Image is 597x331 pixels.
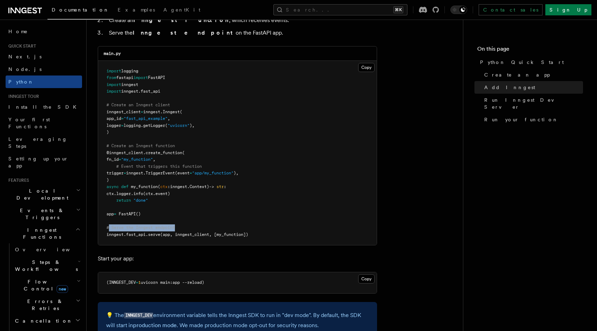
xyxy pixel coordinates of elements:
span: Python [8,79,34,85]
span: ( [180,109,182,114]
span: app [106,211,114,216]
p: Start your app: [98,254,377,264]
button: Copy [358,274,375,283]
span: () [136,211,141,216]
button: Errors & Retries [12,295,82,315]
span: fn_id [106,157,119,162]
a: Run your function [481,113,583,126]
span: (ctx.event) [143,191,170,196]
span: = [190,171,192,175]
span: . [146,232,148,237]
span: import [106,69,121,73]
span: "my_function" [121,157,153,162]
kbd: ⌘K [393,6,403,13]
strong: Inngest endpoint [133,29,236,36]
span: (INNGEST_DEV [106,280,136,285]
span: = [141,109,143,114]
button: Flow Controlnew [12,275,82,295]
span: logger [116,191,131,196]
span: Features [6,178,29,183]
span: "app/my_function" [192,171,234,175]
li: Create an , which receives events. [107,15,377,25]
span: : [224,184,226,189]
span: "done" [133,198,148,203]
a: Sign Up [545,4,591,15]
span: new [57,285,68,293]
span: ), [190,123,194,128]
a: Create an app [481,69,583,81]
span: app_id [106,116,121,121]
span: = [124,171,126,175]
span: Events & Triggers [6,207,76,221]
span: -> [209,184,214,189]
span: Local Development [6,187,76,201]
span: inngest [121,82,138,87]
span: Steps & Workflows [12,259,78,273]
span: ) [106,178,109,182]
span: Leveraging Steps [8,136,67,149]
span: . [114,191,116,196]
span: Inngest tour [6,94,39,99]
span: # Create an Inngest client [106,102,170,107]
span: Create an app [484,71,550,78]
span: = [119,157,121,162]
span: trigger [106,171,124,175]
a: AgentKit [159,2,205,19]
span: inngest [121,89,138,94]
span: Your first Functions [8,117,50,129]
span: create_function [146,150,182,155]
span: = [121,123,124,128]
span: = [121,116,124,121]
span: Quick start [6,43,36,49]
span: import [106,82,121,87]
span: my_function [131,184,158,189]
span: fast_api [141,89,160,94]
a: Next.js [6,50,82,63]
a: Home [6,25,82,38]
h4: On this page [477,45,583,56]
a: Overview [12,243,82,256]
a: Install the SDK [6,101,82,113]
a: Add Inngest [481,81,583,94]
span: FastAPI [119,211,136,216]
span: @inngest_client [106,150,143,155]
span: import [106,89,121,94]
span: Node.js [8,66,42,72]
span: Add Inngest [484,84,535,91]
span: = [136,280,138,285]
span: fast_api [126,232,146,237]
span: "fast_api_example" [124,116,168,121]
span: fastapi [116,75,133,80]
span: = [114,211,116,216]
span: Home [8,28,28,35]
span: return [116,198,131,203]
span: : [168,184,170,189]
span: Next.js [8,54,42,59]
a: Leveraging Steps [6,133,82,152]
span: Cancellation [12,317,73,324]
span: logging [121,69,138,73]
span: , [153,157,155,162]
a: Your first Functions [6,113,82,133]
a: Run Inngest Dev Server [481,94,583,113]
li: Serve the on the FastAPI app. [107,28,377,38]
span: async [106,184,119,189]
a: Setting up your app [6,152,82,172]
button: Toggle dark mode [450,6,467,14]
span: ( [158,184,160,189]
a: Examples [113,2,159,19]
span: , [168,116,170,121]
code: INNGEST_DEV [124,312,153,318]
button: Events & Triggers [6,204,82,224]
span: . [124,232,126,237]
button: Search...⌘K [273,4,407,15]
a: Contact sales [479,4,543,15]
span: . [138,89,141,94]
span: uvicorn main:app --reload) [141,280,204,285]
span: inngest [170,184,187,189]
a: Node.js [6,63,82,75]
span: 1 [138,280,141,285]
span: logging. [124,123,143,128]
span: ( [165,123,168,128]
span: inngest [143,109,160,114]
